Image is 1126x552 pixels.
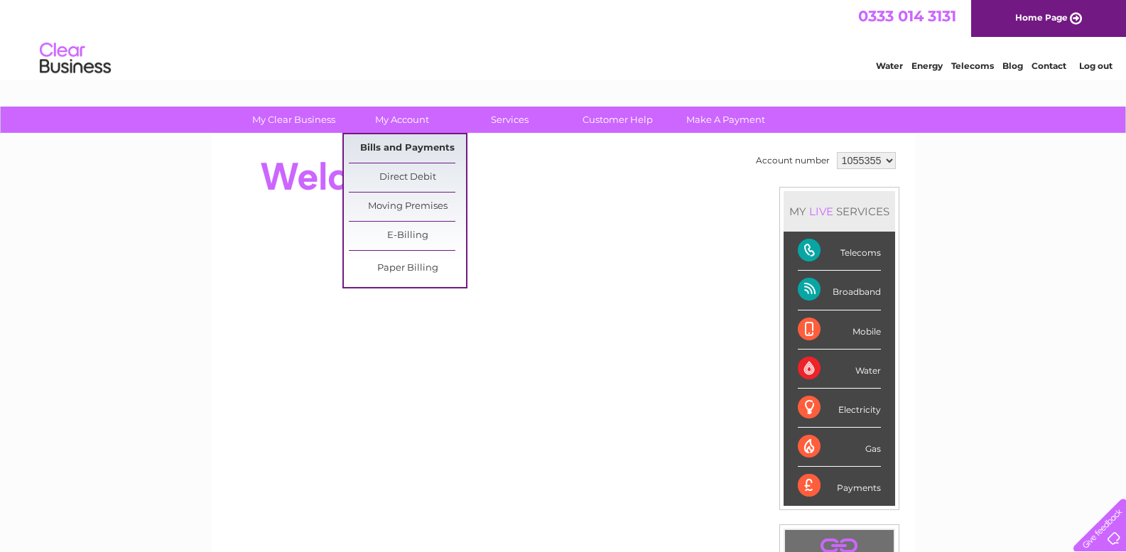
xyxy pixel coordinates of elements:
[451,107,568,133] a: Services
[798,232,881,271] div: Telecoms
[343,107,460,133] a: My Account
[349,134,466,163] a: Bills and Payments
[228,8,899,69] div: Clear Business is a trading name of Verastar Limited (registered in [GEOGRAPHIC_DATA] No. 3667643...
[784,191,895,232] div: MY SERVICES
[235,107,352,133] a: My Clear Business
[798,389,881,428] div: Electricity
[1002,60,1023,71] a: Blog
[798,350,881,389] div: Water
[798,271,881,310] div: Broadband
[858,7,956,25] a: 0333 014 3131
[349,222,466,250] a: E-Billing
[1079,60,1113,71] a: Log out
[951,60,994,71] a: Telecoms
[349,254,466,283] a: Paper Billing
[349,193,466,221] a: Moving Premises
[1032,60,1066,71] a: Contact
[911,60,943,71] a: Energy
[667,107,784,133] a: Make A Payment
[876,60,903,71] a: Water
[798,428,881,467] div: Gas
[798,310,881,350] div: Mobile
[559,107,676,133] a: Customer Help
[752,148,833,173] td: Account number
[39,37,112,80] img: logo.png
[798,467,881,505] div: Payments
[806,205,836,218] div: LIVE
[349,163,466,192] a: Direct Debit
